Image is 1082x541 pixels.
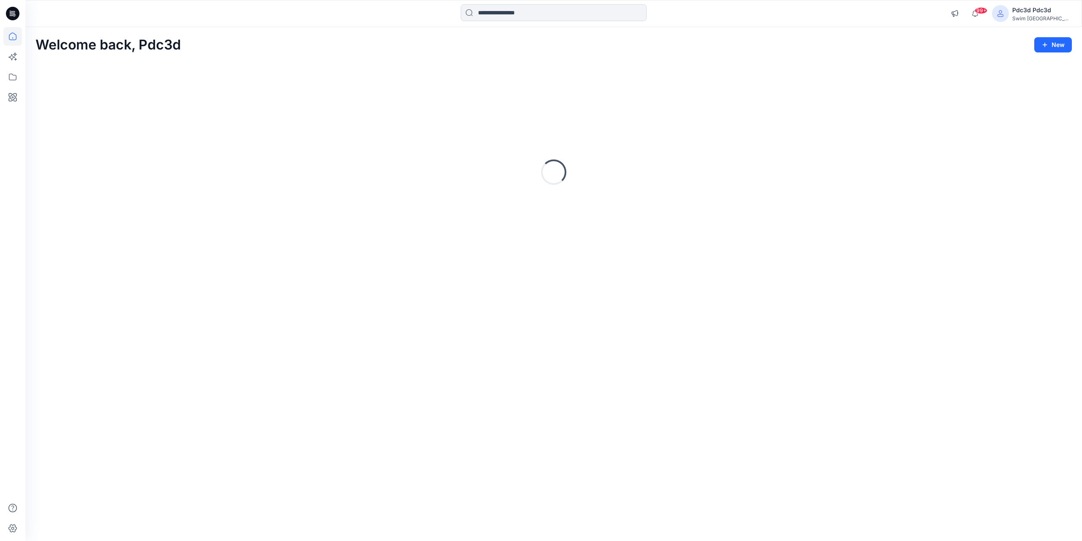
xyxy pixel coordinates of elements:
h2: Welcome back, Pdc3d [36,37,181,53]
svg: avatar [997,10,1004,17]
button: New [1034,37,1072,52]
span: 99+ [975,7,987,14]
div: Swim [GEOGRAPHIC_DATA] [1012,15,1071,22]
div: Pdc3d Pdc3d [1012,5,1071,15]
